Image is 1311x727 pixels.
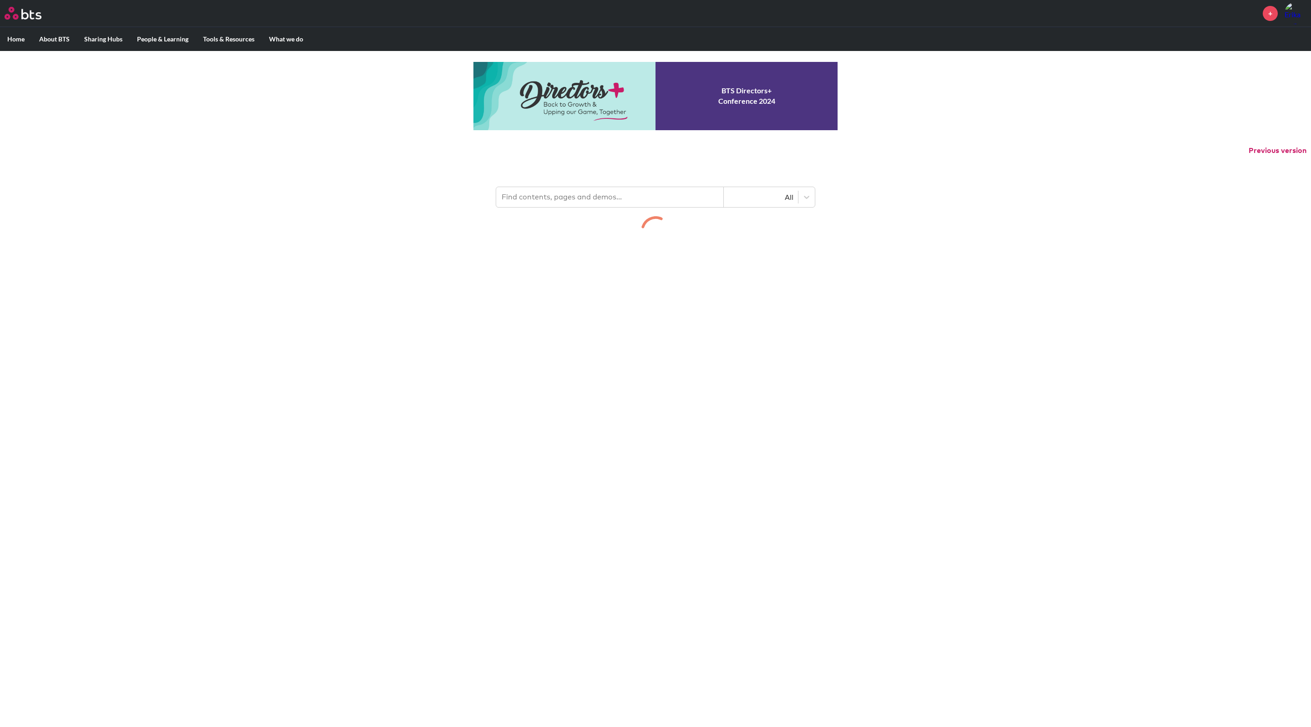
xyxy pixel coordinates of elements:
a: Conference 2024 [473,62,838,130]
img: BTS Logo [5,7,41,20]
label: People & Learning [130,27,196,51]
img: Erika Popovic [1285,2,1306,24]
input: Find contents, pages and demos... [496,187,724,207]
a: Go home [5,7,58,20]
label: About BTS [32,27,77,51]
a: + [1263,6,1278,21]
a: Profile [1285,2,1306,24]
label: Tools & Resources [196,27,262,51]
label: What we do [262,27,310,51]
div: All [728,192,793,202]
button: Previous version [1249,146,1306,156]
label: Sharing Hubs [77,27,130,51]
